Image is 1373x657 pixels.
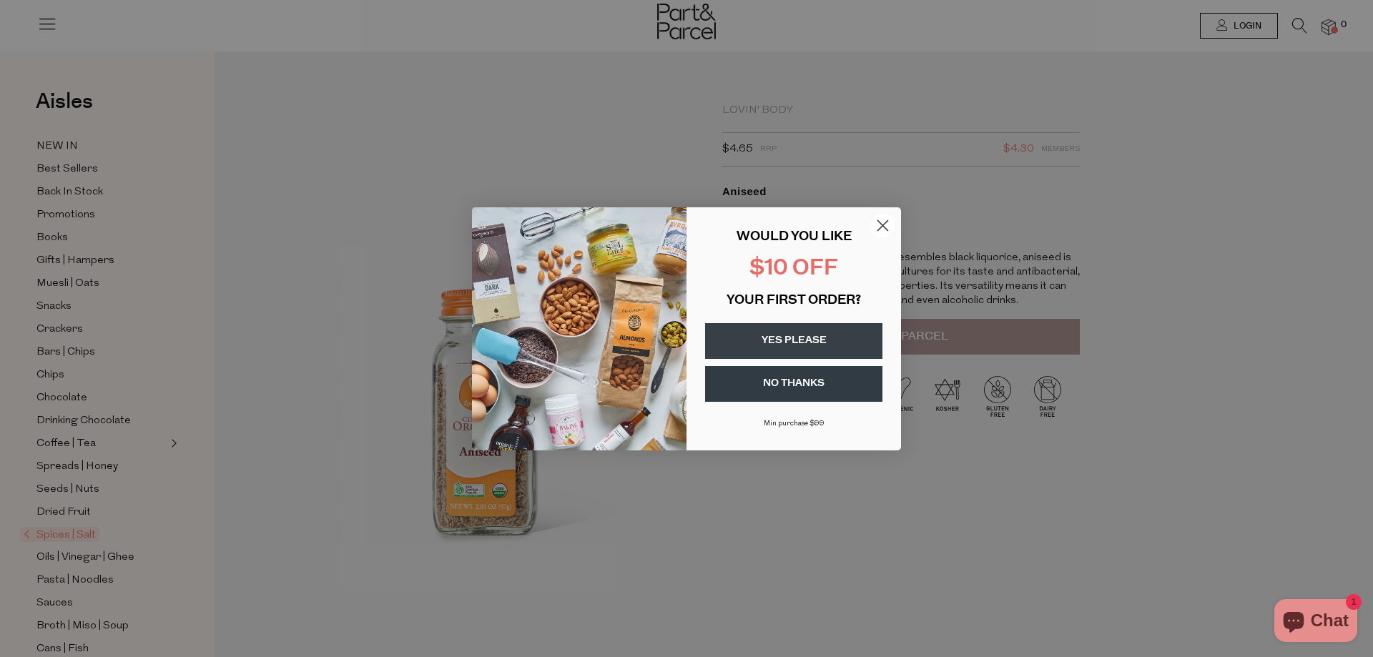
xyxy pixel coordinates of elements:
span: Min purchase $99 [764,420,825,428]
span: $10 OFF [749,258,838,280]
button: YES PLEASE [705,323,882,359]
span: YOUR FIRST ORDER? [727,295,861,307]
button: NO THANKS [705,366,882,402]
span: WOULD YOU LIKE [737,231,852,244]
button: Close dialog [870,213,895,238]
img: 43fba0fb-7538-40bc-babb-ffb1a4d097bc.jpeg [472,207,686,450]
inbox-online-store-chat: Shopify online store chat [1270,599,1362,646]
